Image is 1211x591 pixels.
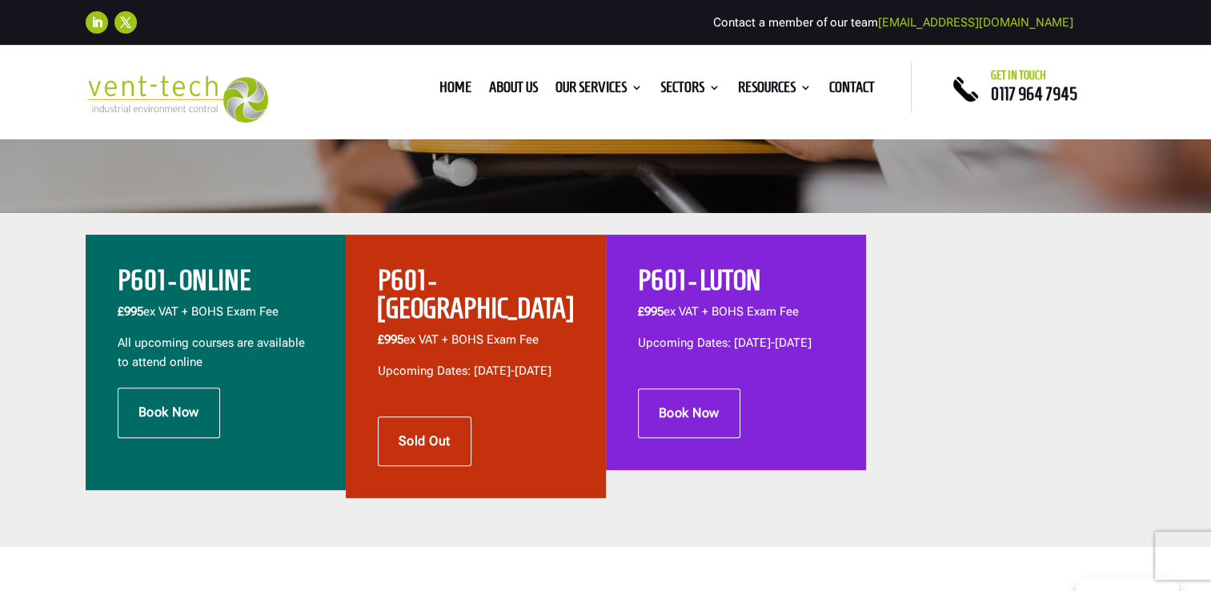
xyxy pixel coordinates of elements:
[638,267,834,303] h2: P601 - LUTON
[378,331,574,362] p: ex VAT + BOHS Exam Fee
[86,11,108,34] a: Follow on LinkedIn
[378,267,574,331] h2: P601 - [GEOGRAPHIC_DATA]
[378,332,403,347] span: £995
[118,388,220,437] a: Book Now
[638,334,834,353] p: Upcoming Dates: [DATE]-[DATE]
[991,84,1077,103] a: 0117 964 7945
[118,304,143,319] b: £995
[439,82,471,99] a: Home
[638,388,740,438] a: Book Now
[86,75,269,123] img: 2023-09-27T08_35_16.549ZVENT-TECH---Clear-background
[638,303,834,334] p: ex VAT + BOHS Exam Fee
[118,336,305,369] span: All upcoming courses are available to attend online
[118,303,314,334] p: ex VAT + BOHS Exam Fee
[638,304,664,319] span: £995
[114,11,137,34] a: Follow on X
[118,267,314,303] h2: P601 - ONLINE
[878,15,1073,30] a: [EMAIL_ADDRESS][DOMAIN_NAME]
[378,362,574,381] p: Upcoming Dates: [DATE]-[DATE]
[660,82,720,99] a: Sectors
[991,69,1046,82] span: Get in touch
[738,82,812,99] a: Resources
[489,82,538,99] a: About us
[555,82,643,99] a: Our Services
[713,15,1073,30] span: Contact a member of our team
[378,416,471,466] a: Sold Out
[829,82,875,99] a: Contact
